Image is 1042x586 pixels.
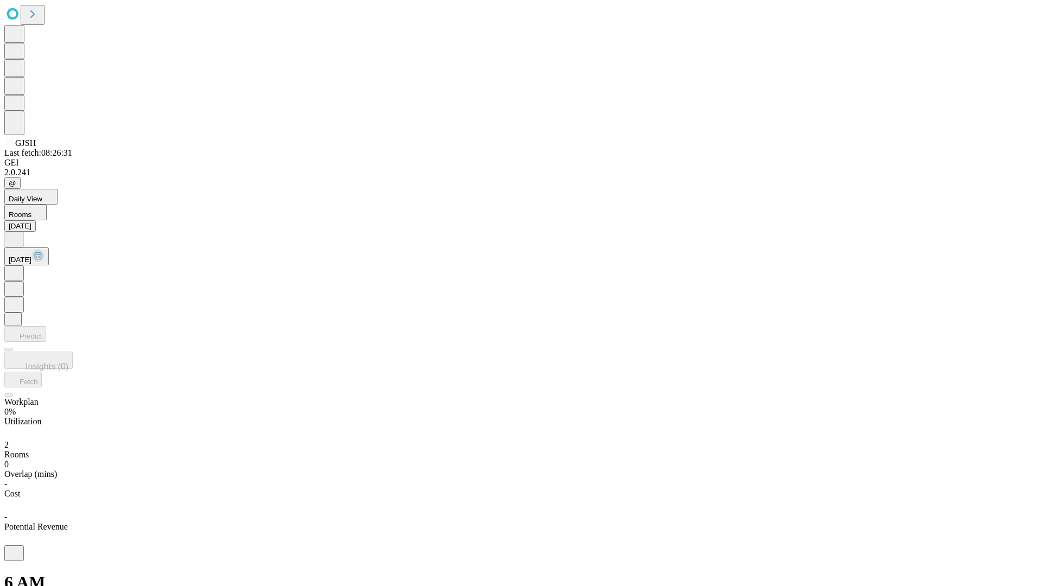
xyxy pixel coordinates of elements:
button: Insights (0) [4,352,73,369]
span: @ [9,179,16,187]
span: 2 [4,440,9,449]
button: Rooms [4,205,47,220]
span: Last fetch: 08:26:31 [4,148,72,157]
button: [DATE] [4,247,49,265]
div: 2.0.241 [4,168,1038,177]
span: 0 [4,460,9,469]
button: Fetch [4,372,42,387]
span: Workplan [4,397,39,406]
span: Rooms [9,211,31,219]
div: GEI [4,158,1038,168]
button: Predict [4,326,46,342]
span: - [4,479,7,488]
span: Cost [4,489,20,498]
span: Insights (0) [26,362,68,371]
span: 0% [4,407,16,416]
span: Rooms [4,450,29,459]
span: Utilization [4,417,41,426]
span: Daily View [9,195,42,203]
button: [DATE] [4,220,36,232]
span: Potential Revenue [4,522,68,531]
span: GJSH [15,138,36,148]
span: Overlap (mins) [4,469,57,479]
span: - [4,512,7,521]
button: Daily View [4,189,58,205]
button: @ [4,177,21,189]
span: [DATE] [9,256,31,264]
